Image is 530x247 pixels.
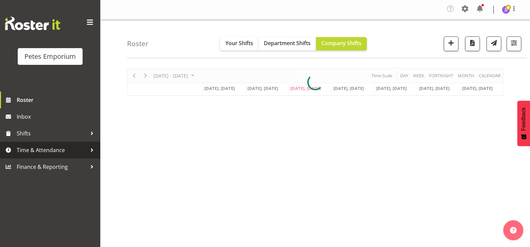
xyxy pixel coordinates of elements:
[321,39,361,47] span: Company Shifts
[17,128,87,138] span: Shifts
[517,101,530,146] button: Feedback - Show survey
[316,37,367,50] button: Company Shifts
[5,17,60,30] img: Rosterit website logo
[507,36,521,51] button: Filter Shifts
[258,37,316,50] button: Department Shifts
[127,40,148,47] h4: Roster
[502,6,510,14] img: janelle-jonkers702.jpg
[264,39,311,47] span: Department Shifts
[17,112,97,122] span: Inbox
[465,36,480,51] button: Download a PDF of the roster according to the set date range.
[220,37,258,50] button: Your Shifts
[510,227,517,234] img: help-xxl-2.png
[24,51,76,61] div: Petes Emporium
[444,36,458,51] button: Add a new shift
[17,95,97,105] span: Roster
[487,36,501,51] button: Send a list of all shifts for the selected filtered period to all rostered employees.
[225,39,253,47] span: Your Shifts
[17,145,87,155] span: Time & Attendance
[521,107,527,131] span: Feedback
[17,162,87,172] span: Finance & Reporting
